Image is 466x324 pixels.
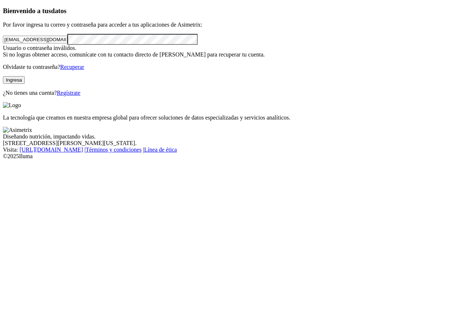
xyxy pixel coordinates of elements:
[3,153,463,160] div: © 2025 Iluma
[3,64,463,70] p: Olvidaste tu contraseña?
[3,45,463,58] div: Usuario o contraseña inválidos. Si no logras obtener acceso, comunícate con tu contacto directo d...
[60,64,84,70] a: Recuperar
[3,147,463,153] div: Visita : | |
[57,90,80,96] a: Regístrate
[3,22,463,28] p: Por favor ingresa tu correo y contraseña para acceder a tus aplicaciones de Asimetrix:
[3,140,463,147] div: [STREET_ADDRESS][PERSON_NAME][US_STATE].
[86,147,142,153] a: Términos y condiciones
[3,76,25,84] button: Ingresa
[3,7,463,15] h3: Bienvenido a tus
[20,147,83,153] a: [URL][DOMAIN_NAME]
[3,36,67,43] input: Tu correo
[3,114,463,121] p: La tecnología que creamos en nuestra empresa global para ofrecer soluciones de datos especializad...
[144,147,177,153] a: Línea de ética
[3,90,463,96] p: ¿No tienes una cuenta?
[51,7,67,15] span: datos
[3,102,21,109] img: Logo
[3,133,463,140] div: Diseñando nutrición, impactando vidas.
[3,127,32,133] img: Asimetrix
